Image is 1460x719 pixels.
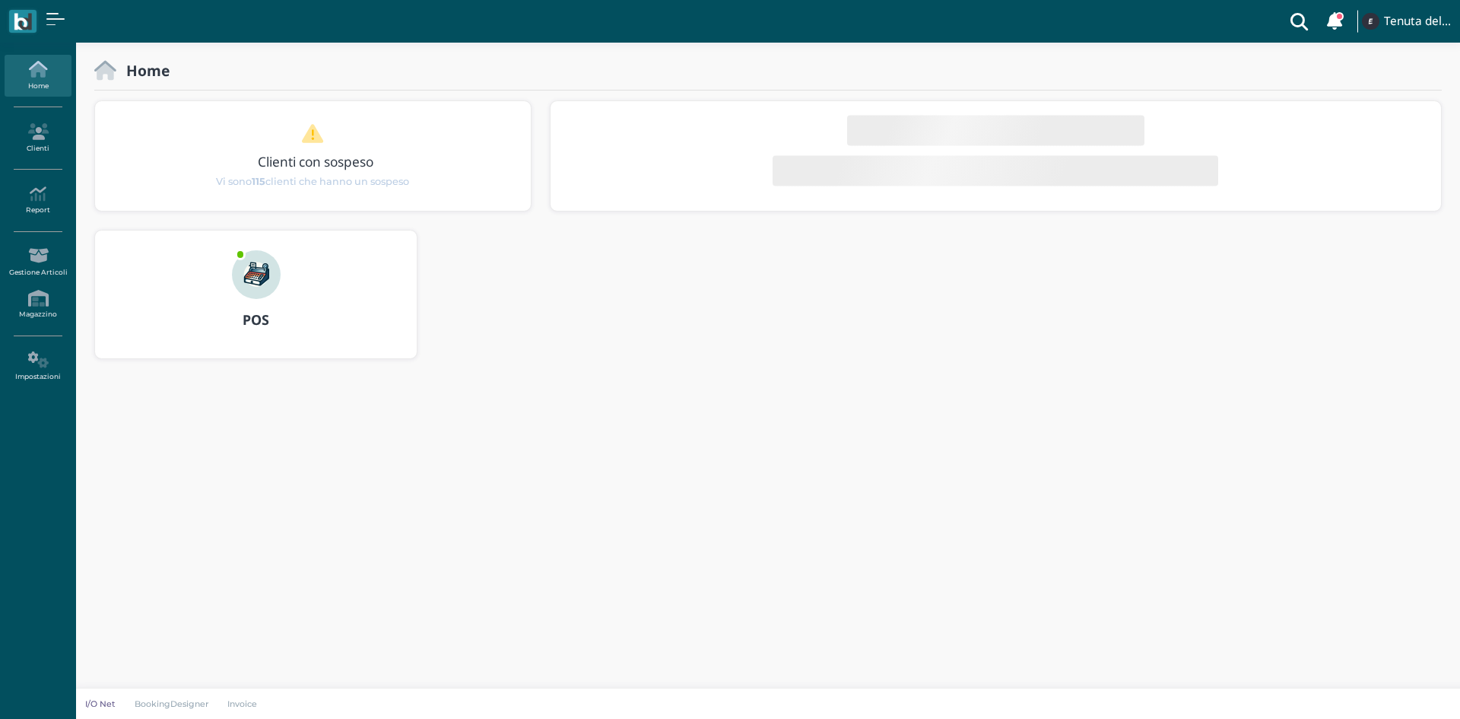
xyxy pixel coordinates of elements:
a: Clienti con sospeso Vi sono115clienti che hanno un sospeso [124,123,501,189]
a: Gestione Articoli [5,241,71,283]
b: POS [243,310,269,329]
img: ... [1362,13,1379,30]
span: Vi sono clienti che hanno un sospeso [216,174,409,189]
a: ... POS [94,230,417,377]
a: Magazzino [5,284,71,326]
b: 115 [252,176,265,187]
h3: Clienti con sospeso [127,154,504,169]
iframe: Help widget launcher [1352,672,1447,706]
img: logo [14,13,31,30]
a: Report [5,180,71,221]
h2: Home [116,62,170,78]
img: ... [232,250,281,299]
h4: Tenuta del Barco [1384,15,1451,28]
a: Home [5,55,71,97]
a: ... Tenuta del Barco [1360,3,1451,40]
a: Impostazioni [5,345,71,387]
a: Clienti [5,117,71,159]
div: 1 / 1 [95,101,531,211]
